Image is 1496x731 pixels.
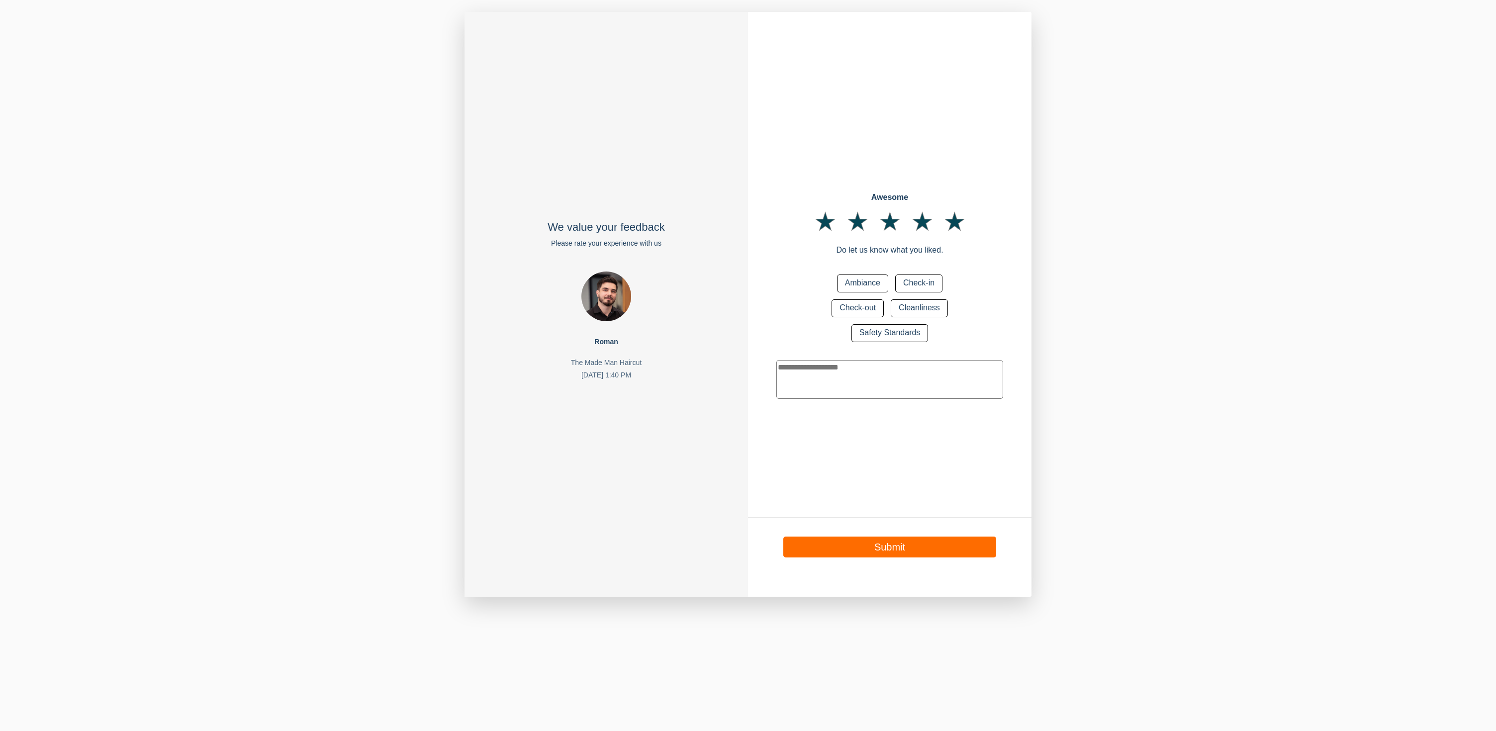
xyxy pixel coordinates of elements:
div: [DATE] 1:40 PM [540,369,672,381]
span: ★ [938,203,971,241]
span: ★ [874,203,906,241]
div: Awesome [748,191,1031,203]
button: Cleanliness [891,299,948,317]
span: ★ [809,203,841,241]
figcaption: Roman [581,321,631,349]
span: ★ [906,203,938,241]
img: b7d4ab1c-69d0-4ede-93ef-6a7052d1531d.jpg [581,272,631,321]
div: Do let us know what you liked. [748,244,1031,256]
button: Submit [783,537,996,557]
button: Ambiance [837,274,888,292]
span: ★ [841,203,874,241]
button: Check-in [895,274,942,292]
button: Safety Standards [851,324,929,342]
button: Check-out [832,299,884,317]
div: The Made Man Haircut [540,357,672,369]
div: We value your feedback [548,217,665,237]
div: Please rate your experience with us [548,237,665,250]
